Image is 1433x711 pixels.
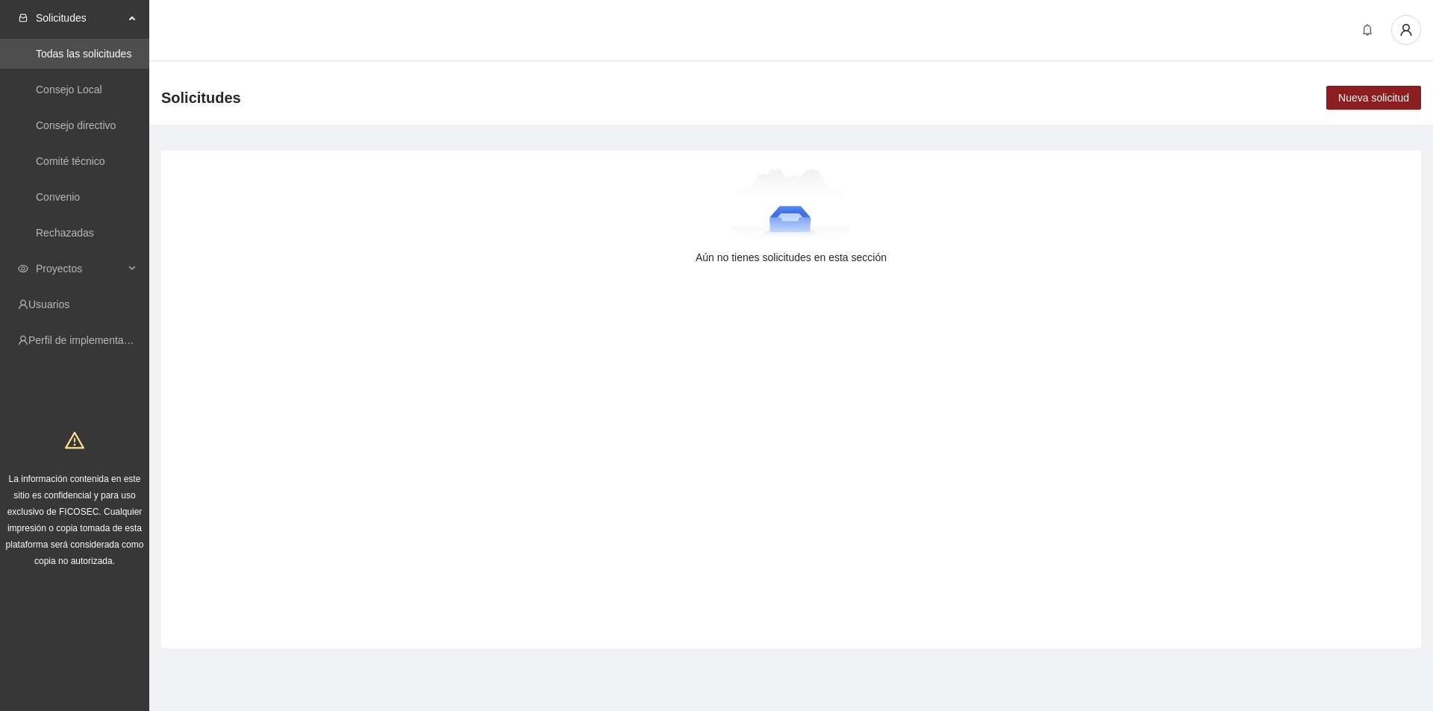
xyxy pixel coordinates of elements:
span: Nueva solicitud [1338,90,1409,106]
span: bell [1356,24,1379,36]
span: Solicitudes [36,3,124,33]
a: Comité técnico [36,155,105,167]
a: Perfil de implementadora [28,334,145,346]
span: eye [18,263,28,274]
div: Aún no tienes solicitudes en esta sección [185,249,1397,266]
img: Aún no tienes solicitudes en esta sección [731,169,852,243]
span: La información contenida en este sitio es confidencial y para uso exclusivo de FICOSEC. Cualquier... [6,474,144,566]
span: inbox [18,13,28,23]
span: Solicitudes [161,86,241,110]
a: Consejo directivo [36,119,116,131]
a: Usuarios [28,298,69,310]
button: user [1391,15,1421,45]
span: Proyectos [36,254,124,284]
a: Rechazadas [36,227,94,239]
button: bell [1355,18,1379,42]
span: user [1392,23,1420,37]
a: Consejo Local [36,84,102,95]
a: Convenio [36,191,80,203]
a: Todas las solicitudes [36,48,131,60]
span: warning [65,430,84,450]
button: Nueva solicitud [1326,86,1421,110]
